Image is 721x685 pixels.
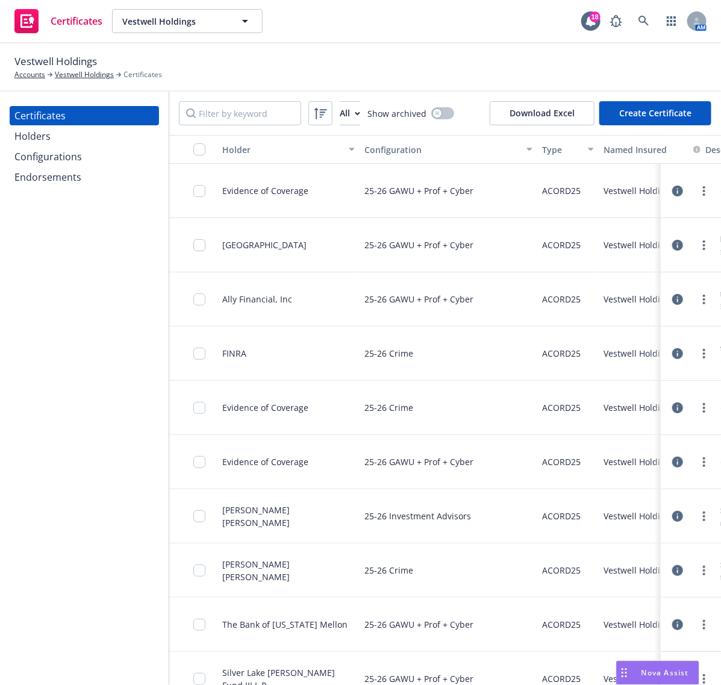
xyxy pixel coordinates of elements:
a: more [697,618,711,632]
span: Vestwell Holdings [14,54,97,69]
div: [PERSON_NAME] [PERSON_NAME] [222,558,355,583]
div: [GEOGRAPHIC_DATA] [222,239,307,251]
a: Switch app [660,9,684,33]
div: Holders [14,127,51,146]
div: Vestwell Holdings [599,489,688,543]
span: Vestwell Holdings [122,15,226,28]
input: Toggle Row Selected [193,402,205,414]
div: Named Insured [604,143,684,156]
div: 25-26 Crime [364,551,413,590]
div: The Bank of [US_STATE] Mellon [222,618,348,631]
a: Vestwell Holdings [55,69,114,80]
button: Download Excel [490,101,595,125]
a: more [697,401,711,415]
input: Toggle Row Selected [193,293,205,305]
a: Endorsements [10,167,159,187]
div: 25-26 Crime [364,334,413,373]
div: ACORD25 [542,551,581,590]
a: more [697,238,711,252]
div: Ally Financial, Inc [222,293,292,305]
div: Vestwell Holdings [599,435,688,489]
input: Toggle Row Selected [193,239,205,251]
div: ACORD25 [542,388,581,427]
button: Nova Assist [616,661,699,685]
input: Toggle Row Selected [193,619,205,631]
a: more [697,346,711,361]
span: Certificates [123,69,162,80]
input: Toggle Row Selected [193,348,205,360]
button: Configuration [360,135,537,164]
div: Vestwell Holdings [599,598,688,652]
button: Holder [217,135,360,164]
button: Vestwell Holdings [112,9,263,33]
a: Report a Bug [604,9,628,33]
div: 25-26 GAWU + Prof + Cyber [364,225,473,264]
input: Toggle Row Selected [193,673,205,685]
div: Evidence of Coverage [222,184,308,197]
input: Filter by keyword [179,101,301,125]
a: more [697,509,711,524]
div: Vestwell Holdings [599,543,688,598]
div: Evidence of Coverage [222,401,308,414]
div: 25-26 Investment Advisors [364,496,471,536]
div: 25-26 GAWU + Prof + Cyber [364,280,473,319]
div: [PERSON_NAME] [PERSON_NAME] [222,504,355,529]
a: Configurations [10,147,159,166]
button: Create Certificate [599,101,711,125]
input: Toggle Row Selected [193,565,205,577]
a: more [697,455,711,469]
div: Evidence of Coverage [222,455,308,468]
div: Vestwell Holdings [599,272,688,327]
div: ACORD25 [542,280,581,319]
a: Holders [10,127,159,146]
div: Endorsements [14,167,81,187]
div: Vestwell Holdings [599,381,688,435]
button: All [340,101,360,125]
input: Toggle Row Selected [193,510,205,522]
div: 18 [590,11,601,22]
div: 25-26 Crime [364,388,413,427]
span: Nova Assist [641,668,689,678]
a: Accounts [14,69,45,80]
div: 25-26 GAWU + Prof + Cyber [364,442,473,481]
a: Certificates [10,4,107,38]
div: Configuration [364,143,519,156]
a: more [697,292,711,307]
div: 25-26 GAWU + Prof + Cyber [364,171,473,210]
div: ACORD25 [542,442,581,481]
span: Certificates [51,16,102,26]
a: Certificates [10,106,159,125]
div: 25-26 GAWU + Prof + Cyber [364,605,473,644]
div: ACORD25 [542,496,581,536]
div: FINRA [222,347,246,360]
div: ACORD25 [542,605,581,644]
div: Configurations [14,147,82,166]
input: Select all [193,143,205,155]
a: more [697,563,711,578]
a: more [697,184,711,198]
span: Show archived [367,107,426,120]
div: All [340,102,360,125]
button: Type [537,135,599,164]
div: ACORD25 [542,225,581,264]
input: Toggle Row Selected [193,185,205,197]
div: Vestwell Holdings [599,164,688,218]
div: Drag to move [617,662,632,684]
div: Vestwell Holdings [599,218,688,272]
button: Named Insured [599,135,688,164]
input: Toggle Row Selected [193,456,205,468]
div: ACORD25 [542,334,581,373]
div: Certificates [14,106,66,125]
div: Vestwell Holdings [599,327,688,381]
div: Holder [222,143,342,156]
div: ACORD25 [542,171,581,210]
a: Search [632,9,656,33]
div: Type [542,143,581,156]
